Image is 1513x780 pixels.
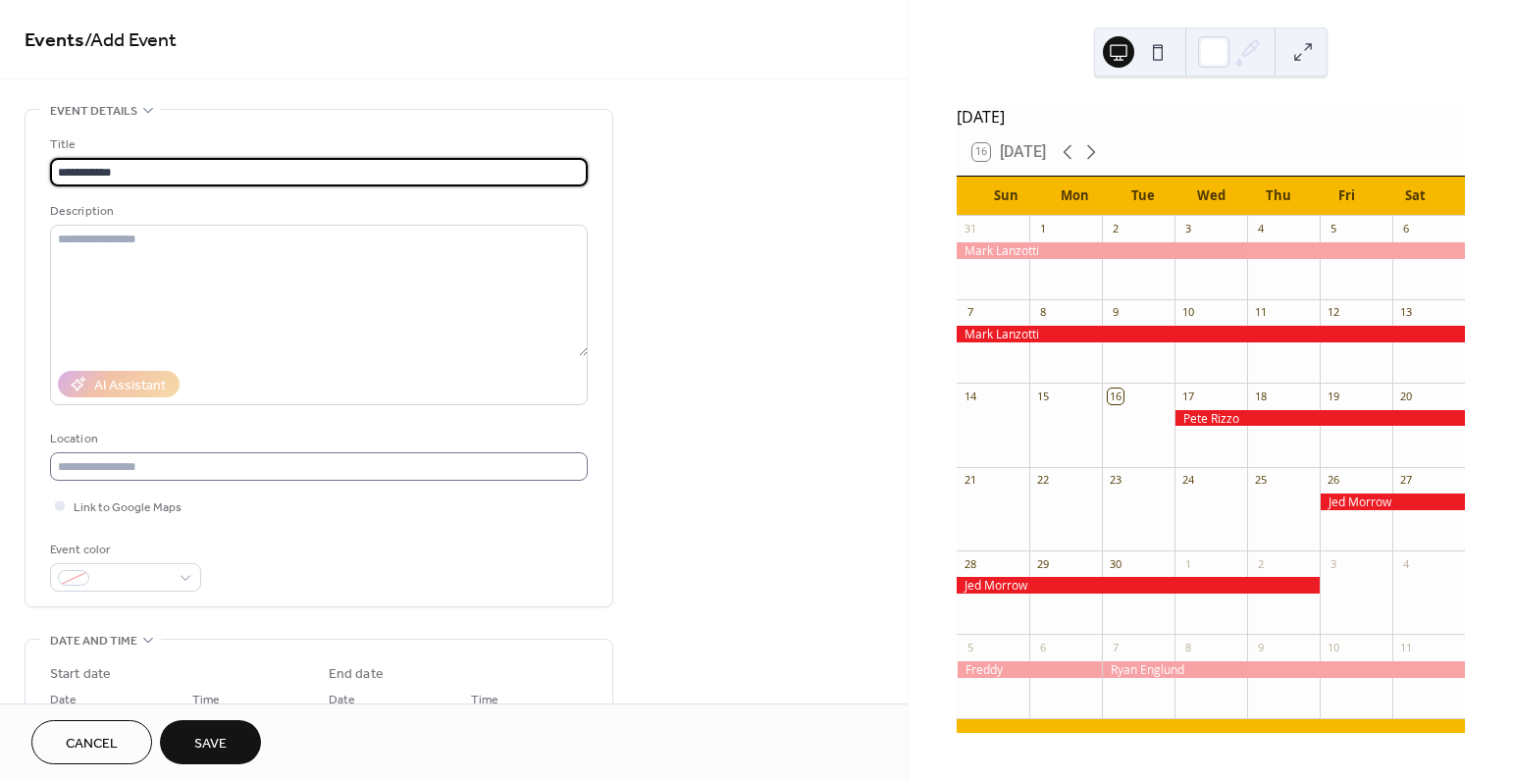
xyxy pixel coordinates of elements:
div: 23 [1108,473,1122,488]
div: 28 [963,556,977,571]
div: 11 [1253,305,1268,320]
div: 19 [1326,389,1340,403]
div: 14 [963,389,977,403]
div: 15 [1035,389,1050,403]
div: 10 [1180,305,1195,320]
div: 29 [1035,556,1050,571]
div: 16 [1108,389,1122,403]
div: 4 [1398,556,1413,571]
div: 1 [1035,222,1050,236]
span: / Add Event [84,22,177,60]
div: Freddy [957,661,1102,678]
div: Mark Lanzotti [957,242,1465,259]
span: Date [329,690,355,710]
div: 31 [963,222,977,236]
div: 4 [1253,222,1268,236]
div: 7 [1108,640,1122,654]
div: 6 [1035,640,1050,654]
div: 17 [1180,389,1195,403]
div: 3 [1326,556,1340,571]
div: 3 [1180,222,1195,236]
div: 13 [1398,305,1413,320]
div: 1 [1180,556,1195,571]
div: Thu [1245,177,1313,216]
div: Sat [1382,177,1449,216]
div: 2 [1108,222,1122,236]
button: Save [160,720,261,764]
span: Link to Google Maps [74,497,182,518]
span: Date [50,690,77,710]
span: Date and time [50,631,137,651]
div: 10 [1326,640,1340,654]
div: Location [50,429,584,449]
div: Jed Morrow [957,577,1320,594]
div: 27 [1398,473,1413,488]
div: 6 [1398,222,1413,236]
button: Cancel [31,720,152,764]
div: Fri [1313,177,1381,216]
div: 24 [1180,473,1195,488]
div: Mark Lanzotti [957,326,1465,342]
div: 8 [1035,305,1050,320]
div: 21 [963,473,977,488]
div: 5 [963,640,977,654]
div: End date [329,664,384,685]
div: 22 [1035,473,1050,488]
div: Pete Rizzo [1174,410,1465,427]
div: Jed Morrow [1320,494,1465,510]
div: 2 [1253,556,1268,571]
div: Start date [50,664,111,685]
div: 7 [963,305,977,320]
div: 18 [1253,389,1268,403]
div: 9 [1253,640,1268,654]
div: 20 [1398,389,1413,403]
span: Event details [50,101,137,122]
div: Title [50,134,584,155]
div: Event color [50,540,197,560]
a: Events [25,22,84,60]
div: 11 [1398,640,1413,654]
div: 26 [1326,473,1340,488]
div: Tue [1109,177,1176,216]
span: Time [192,690,220,710]
span: Time [471,690,498,710]
div: Ryan Englund [1102,661,1465,678]
span: Save [194,734,227,754]
div: 9 [1108,305,1122,320]
div: Sun [972,177,1040,216]
div: 12 [1326,305,1340,320]
span: Cancel [66,734,118,754]
div: 25 [1253,473,1268,488]
div: 30 [1108,556,1122,571]
div: 8 [1180,640,1195,654]
div: Description [50,201,584,222]
div: [DATE] [957,105,1465,129]
div: 5 [1326,222,1340,236]
div: Wed [1176,177,1244,216]
div: Mon [1041,177,1109,216]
